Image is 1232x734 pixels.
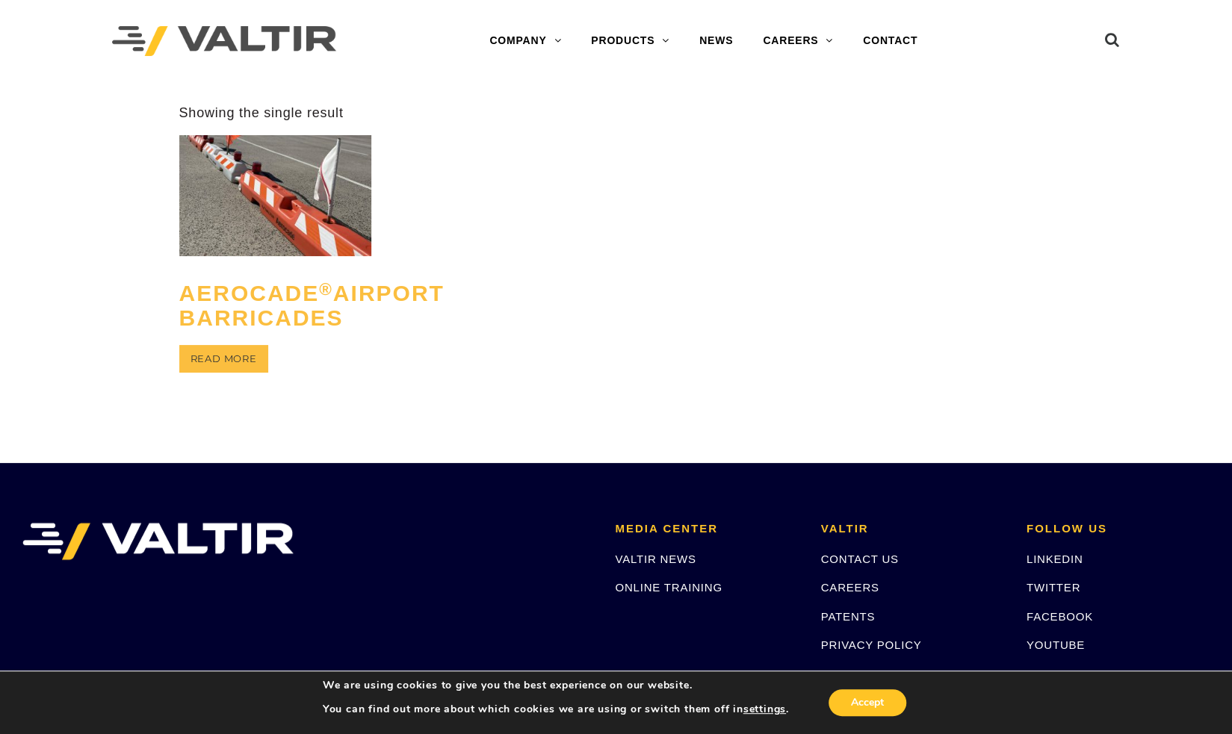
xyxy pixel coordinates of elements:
[1027,523,1210,535] h2: FOLLOW US
[323,679,789,692] p: We are using cookies to give you the best experience on our website.
[821,638,922,651] a: PRIVACY POLICY
[821,523,1004,535] h2: VALTIR
[1027,553,1083,565] a: LINKEDIN
[684,26,748,56] a: NEWS
[1027,610,1093,623] a: FACEBOOK
[829,689,906,716] button: Accept
[179,270,372,341] h2: Aerocade Airport Barricades
[179,345,268,373] a: Read more about “Aerocade® Airport Barricades”
[615,581,722,594] a: ONLINE TRAINING
[748,26,848,56] a: CAREERS
[848,26,932,56] a: CONTACT
[319,280,333,299] sup: ®
[615,523,798,535] h2: MEDIA CENTER
[821,668,912,680] a: TERMS OF USE
[22,523,294,560] img: VALTIR
[1027,638,1085,651] a: YOUTUBE
[323,703,789,716] p: You can find out more about which cookies we are using or switch them off in .
[821,581,879,594] a: CAREERS
[179,135,372,340] a: Aerocade®Airport Barricades
[576,26,684,56] a: PRODUCTS
[179,135,372,255] img: Valtir Rentals Airport Aerocade Bradley International Airport
[112,26,336,57] img: Valtir
[743,703,786,716] button: settings
[615,553,696,565] a: VALTIR NEWS
[821,610,876,623] a: PATENTS
[474,26,576,56] a: COMPANY
[821,553,899,565] a: CONTACT US
[179,105,344,122] p: Showing the single result
[1027,581,1080,594] a: TWITTER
